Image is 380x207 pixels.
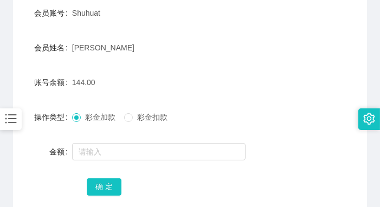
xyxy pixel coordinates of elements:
[72,78,95,87] span: 144.00
[72,143,246,160] input: 请输入
[72,43,134,52] span: [PERSON_NAME]
[4,112,18,126] i: 图标: bars
[133,113,172,121] span: 彩金扣款
[363,113,375,125] i: 图标: setting
[34,43,72,52] label: 会员姓名
[34,78,72,87] label: 账号余额
[34,113,72,121] label: 操作类型
[34,9,72,17] label: 会员账号
[87,178,121,196] button: 确 定
[49,147,72,156] label: 金额
[72,9,100,17] span: Shuhuat
[81,113,120,121] span: 彩金加款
